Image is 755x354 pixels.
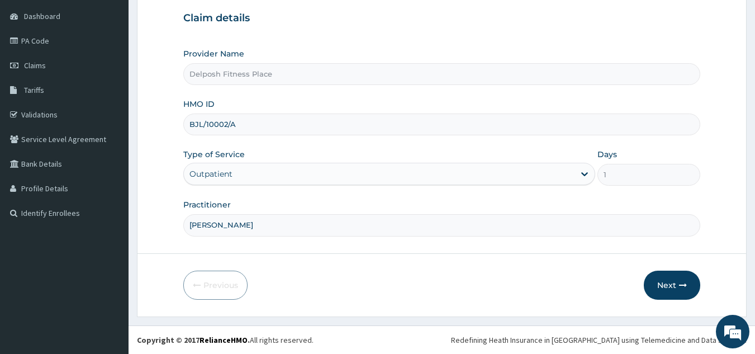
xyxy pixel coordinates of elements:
[21,56,45,84] img: d_794563401_company_1708531726252_794563401
[24,60,46,70] span: Claims
[6,235,213,275] textarea: Type your message and hit 'Enter'
[183,199,231,210] label: Practitioner
[137,335,250,345] strong: Copyright © 2017 .
[183,271,248,300] button: Previous
[183,48,244,59] label: Provider Name
[65,106,154,219] span: We're online!
[183,114,701,135] input: Enter HMO ID
[183,149,245,160] label: Type of Service
[183,214,701,236] input: Enter Name
[183,12,701,25] h3: Claim details
[451,334,747,346] div: Redefining Heath Insurance in [GEOGRAPHIC_DATA] using Telemedicine and Data Science!
[24,11,60,21] span: Dashboard
[644,271,700,300] button: Next
[58,63,188,77] div: Chat with us now
[183,98,215,110] label: HMO ID
[24,85,44,95] span: Tariffs
[129,325,755,354] footer: All rights reserved.
[183,6,210,32] div: Minimize live chat window
[200,335,248,345] a: RelianceHMO
[597,149,617,160] label: Days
